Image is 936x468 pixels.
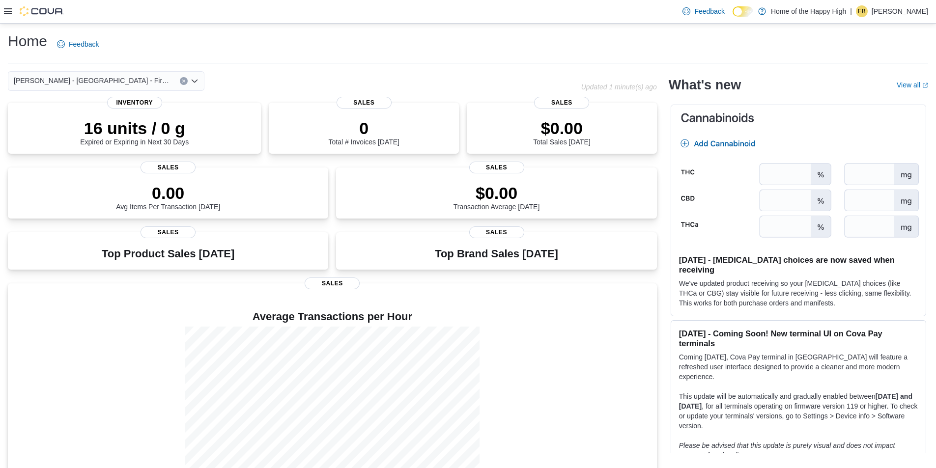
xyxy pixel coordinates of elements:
a: Feedback [53,34,103,54]
span: Sales [469,162,524,173]
span: Sales [337,97,392,109]
span: Feedback [69,39,99,49]
p: 16 units / 0 g [80,118,189,138]
h3: [DATE] - Coming Soon! New terminal UI on Cova Pay terminals [679,329,918,348]
p: 0 [329,118,399,138]
a: Feedback [679,1,728,21]
span: Inventory [107,97,162,109]
div: Ethan Boen-Wira [856,5,868,17]
span: Sales [534,97,589,109]
div: Transaction Average [DATE] [454,183,540,211]
p: We've updated product receiving so your [MEDICAL_DATA] choices (like THCa or CBG) stay visible fo... [679,278,918,308]
span: Sales [305,277,360,289]
em: Please be advised that this update is purely visual and does not impact payment functionality. [679,441,895,459]
img: Cova [20,6,64,16]
span: [PERSON_NAME] - [GEOGRAPHIC_DATA] - Fire & Flower [14,75,170,86]
p: 0.00 [116,183,220,203]
p: [PERSON_NAME] [872,5,928,17]
div: Avg Items Per Transaction [DATE] [116,183,220,211]
span: Feedback [694,6,724,16]
p: Updated 1 minute(s) ago [581,83,657,91]
span: Sales [141,162,196,173]
input: Dark Mode [733,6,753,17]
button: Clear input [180,77,188,85]
span: Sales [469,226,524,238]
p: Coming [DATE], Cova Pay terminal in [GEOGRAPHIC_DATA] will feature a refreshed user interface des... [679,352,918,382]
h1: Home [8,31,47,51]
h4: Average Transactions per Hour [16,311,649,323]
h2: What's new [669,77,741,93]
p: | [850,5,852,17]
p: $0.00 [533,118,590,138]
p: Home of the Happy High [771,5,846,17]
span: Sales [141,226,196,238]
h3: Top Brand Sales [DATE] [435,248,558,260]
svg: External link [922,83,928,88]
div: Total Sales [DATE] [533,118,590,146]
h3: [DATE] - [MEDICAL_DATA] choices are now saved when receiving [679,255,918,275]
a: View allExternal link [897,81,928,89]
p: $0.00 [454,183,540,203]
p: This update will be automatically and gradually enabled between , for all terminals operating on ... [679,391,918,431]
strong: [DATE] and [DATE] [679,392,912,410]
h3: Top Product Sales [DATE] [102,248,234,260]
div: Expired or Expiring in Next 30 Days [80,118,189,146]
div: Total # Invoices [DATE] [329,118,399,146]
span: EB [858,5,866,17]
button: Open list of options [191,77,199,85]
